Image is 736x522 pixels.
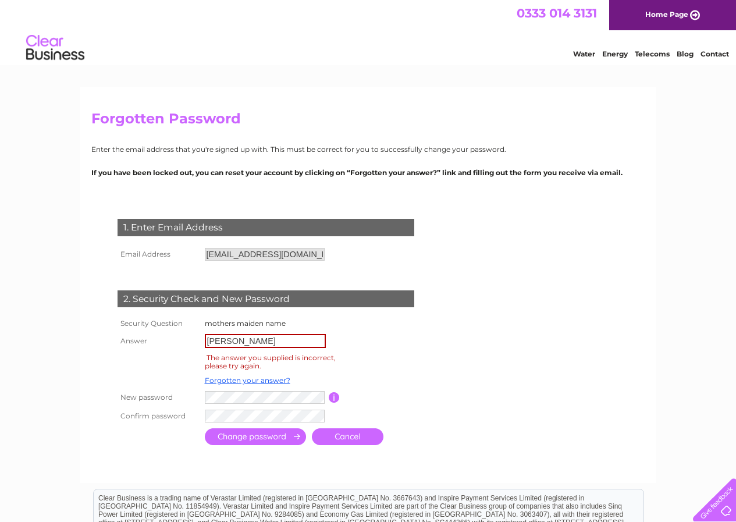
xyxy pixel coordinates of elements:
[312,428,383,445] a: Cancel
[94,6,643,56] div: Clear Business is a trading name of Verastar Limited (registered in [GEOGRAPHIC_DATA] No. 3667643...
[635,49,670,58] a: Telecoms
[573,49,595,58] a: Water
[91,111,645,133] h2: Forgotten Password
[329,392,340,403] input: Information
[115,407,202,425] th: Confirm password
[602,49,628,58] a: Energy
[517,6,597,20] a: 0333 014 3131
[26,30,85,66] img: logo.png
[91,144,645,155] p: Enter the email address that you're signed up with. This must be correct for you to successfully ...
[205,351,336,372] div: The answer you supplied is incorrect, please try again.
[115,316,202,331] th: Security Question
[205,428,306,445] input: Submit
[115,388,202,407] th: New password
[205,376,290,385] a: Forgotten your answer?
[115,331,202,351] th: Answer
[115,245,202,264] th: Email Address
[118,219,414,236] div: 1. Enter Email Address
[701,49,729,58] a: Contact
[677,49,694,58] a: Blog
[118,290,414,308] div: 2. Security Check and New Password
[205,319,286,328] label: mothers maiden name
[91,167,645,178] p: If you have been locked out, you can reset your account by clicking on “Forgotten your answer?” l...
